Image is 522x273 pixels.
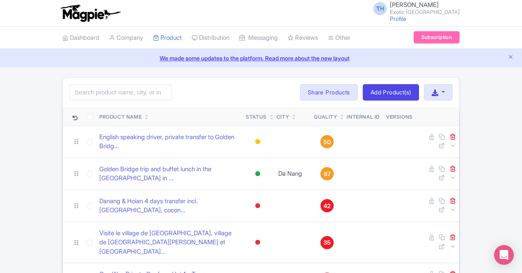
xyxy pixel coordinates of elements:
td: Da Nang [273,158,311,190]
a: Distribution [192,27,229,49]
a: Visite le village de [GEOGRAPHIC_DATA], village de [GEOGRAPHIC_DATA][PERSON_NAME] et [GEOGRAPHIC_... [99,229,239,257]
a: Reviews [288,27,318,49]
a: Share Products [300,84,358,101]
a: Golden Bridge trip and buffet lunch in the [GEOGRAPHIC_DATA] in ... [99,165,239,183]
th: Versions [383,107,416,126]
div: Inactive [254,236,262,248]
th: Internal ID [343,107,383,126]
a: We made some updates to the platform. Read more about the new layout [5,54,517,62]
a: Profile [390,15,406,22]
div: City [277,113,289,121]
a: TH [PERSON_NAME] Exotic [GEOGRAPHIC_DATA] [369,2,460,15]
div: Status [246,113,267,121]
span: 42 [323,202,331,211]
div: Active [254,168,262,180]
div: Open Intercom Messenger [494,245,514,265]
a: Danang & Hoian 4 days transfer incl. [GEOGRAPHIC_DATA], cocon... [99,197,239,215]
a: 67 [314,167,340,180]
small: Exotic [GEOGRAPHIC_DATA] [390,9,460,15]
button: Close announcement [508,53,514,62]
a: Subscription [414,31,460,44]
div: Inactive [254,200,262,212]
input: Search product name, city, or interal id [69,85,172,100]
span: [PERSON_NAME] [390,1,439,9]
a: Dashboard [62,27,99,49]
div: Product Name [99,113,142,121]
span: TH [373,2,387,15]
a: 50 [314,135,340,148]
span: 67 [324,170,331,179]
img: logo-ab69f6fb50320c5b225c76a69d11143b.png [58,4,122,22]
a: Other [328,27,350,49]
div: Quality [314,113,337,121]
a: Product [153,27,182,49]
a: Company [109,27,143,49]
a: Add Product(s) [363,84,419,101]
a: 42 [314,199,340,212]
a: 35 [314,236,340,249]
span: 50 [323,138,331,147]
a: Messaging [239,27,278,49]
div: Building [254,136,262,148]
a: English speaking driver, private transfer to Golden Bridg... [99,133,239,151]
span: 35 [323,238,331,247]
